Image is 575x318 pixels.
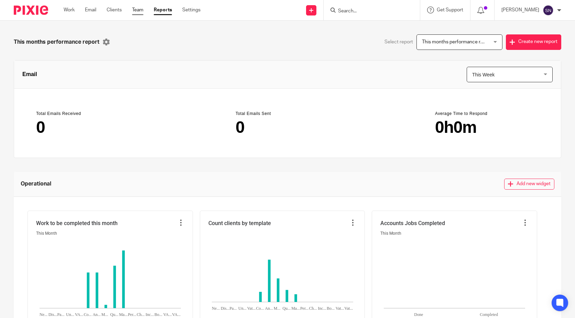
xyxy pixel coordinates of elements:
text: Completed [480,312,498,317]
header: Average Time to Respond [435,111,539,116]
path: Annual acco...:187, [268,259,271,302]
text: Per... [300,306,308,311]
img: svg%3E [543,5,554,16]
button: Add new widget [504,179,554,190]
path: Confirmatio...:45, [259,292,262,302]
a: Team [132,7,143,13]
path: Annual acco...:21, [96,272,98,308]
text: Co... [256,306,264,311]
text: Inc... [318,306,326,311]
text: An... [265,306,273,311]
text: Un... [238,306,247,311]
text: M... [273,306,280,311]
text: Ma... [119,312,128,317]
text: Ne... [212,306,220,311]
text: Pa... [57,312,64,317]
text: Dis... [48,312,57,317]
text: Ch... [137,312,145,317]
path: Monthly Pay...:2, [105,305,107,308]
text: Ma... [291,306,300,311]
text: Dis... [220,306,229,311]
span: Email [22,70,37,78]
span: Accounts Jobs Completed [380,219,445,227]
span: This months performance report [14,38,99,46]
span: This Month [36,231,57,236]
span: Work to be completed this month [36,219,118,227]
text: Vat... [344,306,353,311]
a: Work [64,7,75,13]
img: Pixie [14,6,48,15]
text: An... [93,312,101,317]
text: Vat... [247,306,256,311]
path: Monthly pay...:104, [276,278,279,302]
text: VA... [172,312,181,317]
text: Qu... [282,306,291,311]
text: Bo... [327,306,335,311]
a: Settings [182,7,200,13]
text: Pa... [229,306,237,311]
span: This months performance report [422,40,492,44]
p: [PERSON_NAME] [501,7,539,13]
span: Get Support [437,8,463,12]
text: Inc... [145,312,154,317]
path: Management ...:34, [294,294,297,302]
text: Qu... [110,312,119,317]
span: Count clients by template [208,219,271,227]
button: Create new report [506,34,561,50]
main: 0h0m [435,119,539,136]
input: Search [337,8,399,14]
path: Quarterly v...:53, [285,290,288,302]
text: Ne... [40,312,47,317]
span: Select report [384,39,413,45]
header: Total Emails Sent [236,111,339,116]
text: VA... [75,312,84,317]
text: Co... [84,312,91,317]
header: Total Emails Received [36,111,140,116]
text: Bo... [154,312,162,317]
span: Operational [21,180,51,188]
text: Per... [128,312,136,317]
path: Confirmatio...:21, [87,272,89,308]
text: M... [101,312,108,317]
text: Un... [66,312,74,317]
a: Clients [107,7,122,13]
text: Done [414,312,423,317]
a: Reports [154,7,172,13]
text: Vat... [335,306,344,311]
a: Email [85,7,96,13]
span: This Week [472,72,495,77]
text: VA... [163,312,172,317]
span: This Month [380,231,401,236]
path: Quarterly V...:25, [113,266,116,308]
path: Management ...:34, [122,250,125,308]
main: 0 [36,119,140,136]
text: Ch... [309,306,317,311]
main: 0 [236,119,339,136]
